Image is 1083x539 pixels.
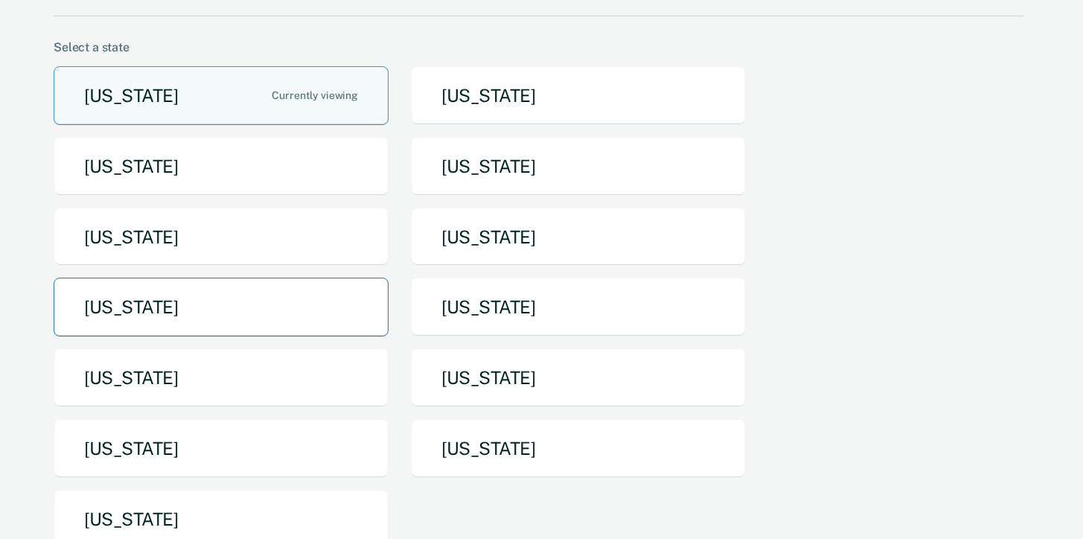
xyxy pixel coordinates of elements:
button: [US_STATE] [411,208,746,267]
button: [US_STATE] [411,348,746,407]
button: [US_STATE] [411,419,746,478]
button: [US_STATE] [54,137,389,196]
button: [US_STATE] [411,137,746,196]
button: [US_STATE] [411,66,746,125]
button: [US_STATE] [54,348,389,407]
button: [US_STATE] [411,278,746,337]
div: Select a state [54,40,1023,54]
button: [US_STATE] [54,419,389,478]
button: [US_STATE] [54,278,389,337]
button: [US_STATE] [54,208,389,267]
button: [US_STATE] [54,66,389,125]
